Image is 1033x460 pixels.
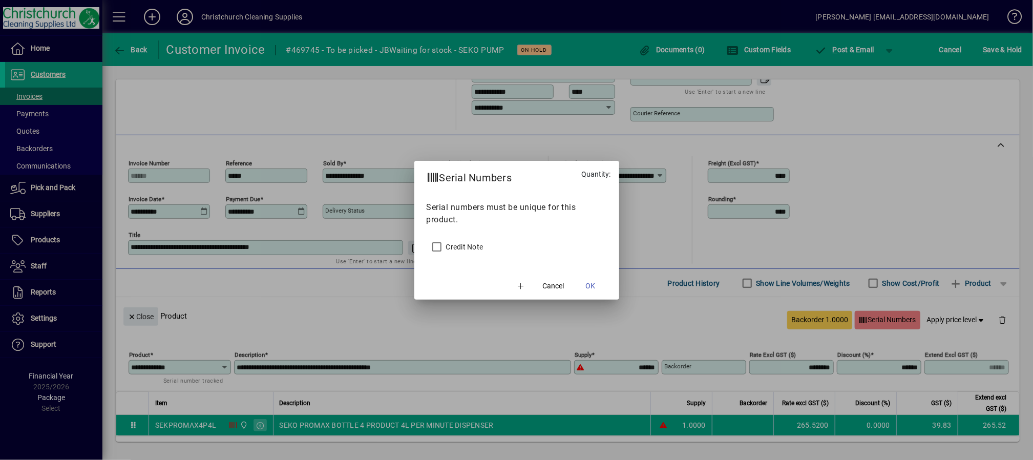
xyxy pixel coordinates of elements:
button: OK [574,277,607,296]
h2: Serial Numbers [414,161,524,191]
p: Serial numbers must be unique for this product. [427,201,607,226]
div: Quantity: [574,161,619,191]
span: Cancel [543,281,564,291]
button: Cancel [537,277,570,296]
span: OK [585,281,595,291]
label: Credit Note [444,242,483,252]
